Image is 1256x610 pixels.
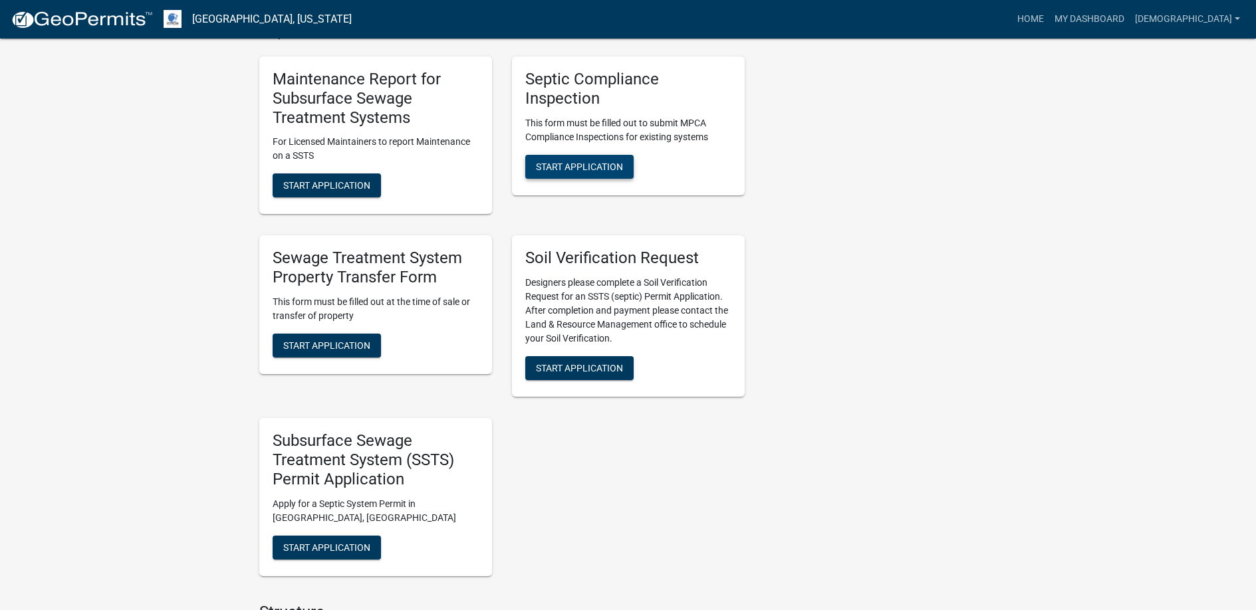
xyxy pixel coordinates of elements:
[273,431,479,488] h5: Subsurface Sewage Treatment System (SSTS) Permit Application
[525,70,731,108] h5: Septic Compliance Inspection
[283,180,370,191] span: Start Application
[273,295,479,323] p: This form must be filled out at the time of sale or transfer of property
[525,356,634,380] button: Start Application
[525,249,731,268] h5: Soil Verification Request
[273,173,381,197] button: Start Application
[273,497,479,525] p: Apply for a Septic System Permit in [GEOGRAPHIC_DATA], [GEOGRAPHIC_DATA]
[273,70,479,127] h5: Maintenance Report for Subsurface Sewage Treatment Systems
[273,536,381,559] button: Start Application
[536,161,623,171] span: Start Application
[525,116,731,144] p: This form must be filled out to submit MPCA Compliance Inspections for existing systems
[273,135,479,163] p: For Licensed Maintainers to report Maintenance on a SSTS
[536,363,623,373] span: Start Application
[525,276,731,346] p: Designers please complete a Soil Verification Request for an SSTS (septic) Permit Application. Af...
[273,249,479,287] h5: Sewage Treatment System Property Transfer Form
[525,155,634,179] button: Start Application
[1130,7,1245,32] a: [DEMOGRAPHIC_DATA]
[164,10,182,28] img: Otter Tail County, Minnesota
[283,340,370,351] span: Start Application
[273,334,381,357] button: Start Application
[1012,7,1049,32] a: Home
[1049,7,1130,32] a: My Dashboard
[283,542,370,552] span: Start Application
[192,8,352,31] a: [GEOGRAPHIC_DATA], [US_STATE]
